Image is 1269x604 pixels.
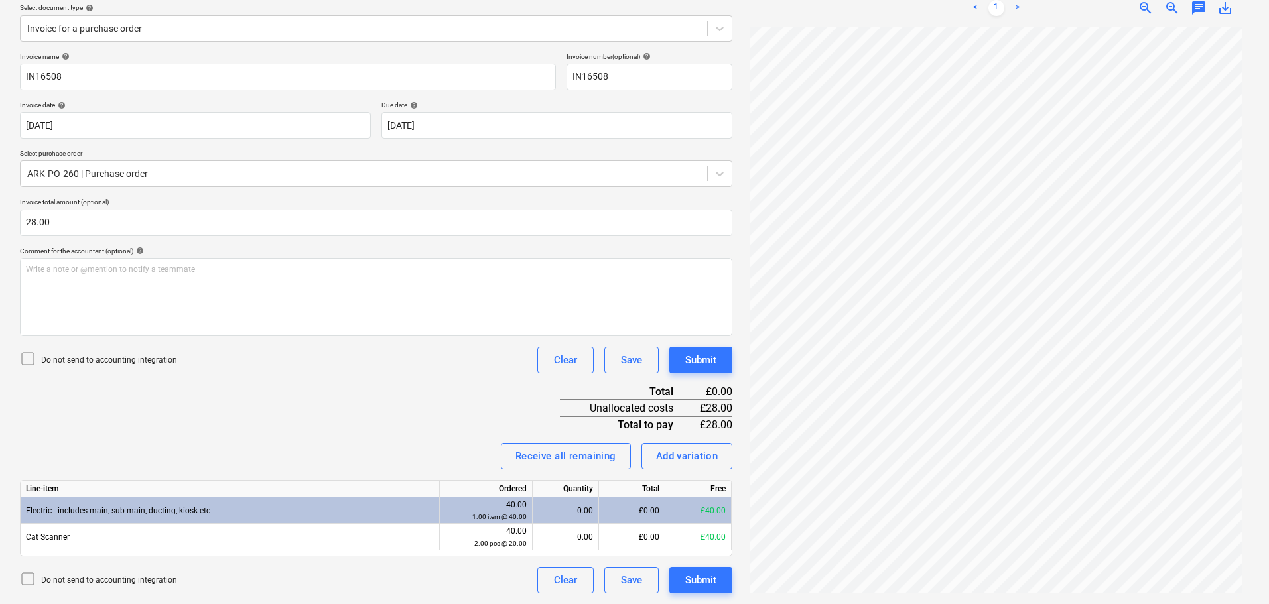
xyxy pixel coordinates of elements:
[641,443,733,469] button: Add variation
[20,101,371,109] div: Invoice date
[604,347,659,373] button: Save
[20,198,732,209] p: Invoice total amount (optional)
[665,497,732,524] div: £40.00
[554,351,577,369] div: Clear
[554,572,577,589] div: Clear
[440,481,533,497] div: Ordered
[41,355,177,366] p: Do not send to accounting integration
[695,416,732,432] div: £28.00
[501,443,631,469] button: Receive all remaining
[621,572,642,589] div: Save
[685,351,716,369] div: Submit
[567,52,732,61] div: Invoice number (optional)
[474,540,527,547] small: 2.00 pcs @ 20.00
[537,347,594,373] button: Clear
[381,112,732,139] input: Due date not specified
[538,497,593,524] div: 0.00
[20,247,732,255] div: Comment for the accountant (optional)
[685,572,716,589] div: Submit
[560,416,695,432] div: Total to pay
[640,52,651,60] span: help
[20,112,371,139] input: Invoice date not specified
[133,247,144,255] span: help
[656,448,718,465] div: Add variation
[599,524,665,550] div: £0.00
[621,351,642,369] div: Save
[695,384,732,400] div: £0.00
[407,101,418,109] span: help
[560,384,695,400] div: Total
[83,4,94,12] span: help
[20,52,556,61] div: Invoice name
[560,400,695,416] div: Unallocated costs
[20,3,732,12] div: Select document type
[20,149,732,160] p: Select purchase order
[55,101,66,109] span: help
[669,567,732,593] button: Submit
[1203,540,1269,604] iframe: Chat Widget
[26,506,210,515] span: Electric - includes main, sub main, ducting, kiosk etc
[669,347,732,373] button: Submit
[604,567,659,593] button: Save
[537,567,594,593] button: Clear
[665,481,732,497] div: Free
[567,64,732,90] input: Invoice number
[538,524,593,550] div: 0.00
[599,481,665,497] div: Total
[472,513,527,520] small: 1.00 item @ 40.00
[445,499,527,523] div: 40.00
[599,497,665,524] div: £0.00
[695,400,732,416] div: £28.00
[665,524,732,550] div: £40.00
[515,448,616,465] div: Receive all remaining
[20,64,556,90] input: Invoice name
[445,525,527,550] div: 40.00
[381,101,732,109] div: Due date
[59,52,70,60] span: help
[41,575,177,586] p: Do not send to accounting integration
[21,481,440,497] div: Line-item
[20,210,732,236] input: Invoice total amount (optional)
[533,481,599,497] div: Quantity
[21,524,440,550] div: Cat Scanner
